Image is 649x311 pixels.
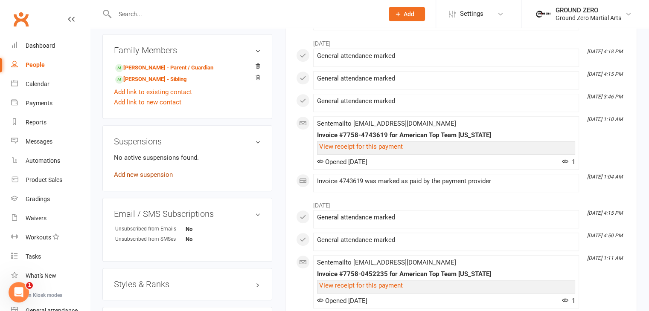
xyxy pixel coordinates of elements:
[587,116,623,122] i: [DATE] 1:10 AM
[587,255,623,261] i: [DATE] 1:11 AM
[556,14,621,22] div: Ground Zero Martial Arts
[317,75,575,82] div: General attendance marked
[114,171,173,179] a: Add new suspension
[114,279,261,289] h3: Styles & Ranks
[114,97,181,107] a: Add link to new contact
[11,247,90,266] a: Tasks
[317,271,575,278] div: Invoice #7758-0452235 for American Top Team [US_STATE]
[404,11,414,17] span: Add
[115,63,213,72] a: [PERSON_NAME] - Parent / Guardian
[317,297,367,305] span: Opened [DATE]
[11,36,90,55] a: Dashboard
[11,113,90,132] a: Reports
[460,4,483,23] span: Settings
[26,157,60,164] div: Automations
[11,266,90,285] a: What's New
[317,132,575,139] div: Invoice #7758-4743619 for American Top Team [US_STATE]
[11,94,90,113] a: Payments
[26,282,33,289] span: 1
[389,7,425,21] button: Add
[115,75,186,84] a: [PERSON_NAME] - Sibling
[26,42,55,49] div: Dashboard
[11,170,90,190] a: Product Sales
[319,143,403,150] a: View receipt for this payment
[11,55,90,75] a: People
[114,137,261,146] h3: Suspensions
[114,209,261,219] h3: Email / SMS Subscriptions
[317,120,456,127] span: Sent email to [EMAIL_ADDRESS][DOMAIN_NAME]
[115,235,186,243] div: Unsubscribed from SMSes
[11,228,90,247] a: Workouts
[26,138,52,145] div: Messages
[26,215,47,222] div: Waivers
[587,49,623,55] i: [DATE] 4:18 PM
[11,132,90,151] a: Messages
[9,282,29,302] iframe: Intercom live chat
[115,225,186,233] div: Unsubscribed from Emails
[556,6,621,14] div: GROUND ZERO
[317,259,456,266] span: Sent email to [EMAIL_ADDRESS][DOMAIN_NAME]
[26,61,45,68] div: People
[26,100,52,107] div: Payments
[587,210,623,216] i: [DATE] 4:15 PM
[296,196,626,210] li: [DATE]
[319,282,403,289] a: View receipt for this payment
[26,272,56,279] div: What's New
[114,153,261,163] p: No active suspensions found.
[587,94,623,100] i: [DATE] 3:46 PM
[26,81,49,87] div: Calendar
[186,236,235,242] strong: No
[587,233,623,239] i: [DATE] 4:50 PM
[534,6,551,23] img: thumb_image1749514215.png
[26,234,51,241] div: Workouts
[112,8,378,20] input: Search...
[26,253,41,260] div: Tasks
[317,236,575,244] div: General attendance marked
[11,75,90,94] a: Calendar
[11,151,90,170] a: Automations
[10,9,32,30] a: Clubworx
[562,297,575,305] span: 1
[26,176,62,183] div: Product Sales
[296,35,626,48] li: [DATE]
[317,178,575,185] div: Invoice 4743619 was marked as paid by the payment provider
[114,87,192,97] a: Add link to existing contact
[186,226,235,232] strong: No
[317,158,367,166] span: Opened [DATE]
[26,119,47,126] div: Reports
[317,214,575,221] div: General attendance marked
[11,209,90,228] a: Waivers
[317,52,575,60] div: General attendance marked
[11,190,90,209] a: Gradings
[114,46,261,55] h3: Family Members
[26,196,50,202] div: Gradings
[317,98,575,105] div: General attendance marked
[587,174,623,180] i: [DATE] 1:04 AM
[562,158,575,166] span: 1
[587,71,623,77] i: [DATE] 4:15 PM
